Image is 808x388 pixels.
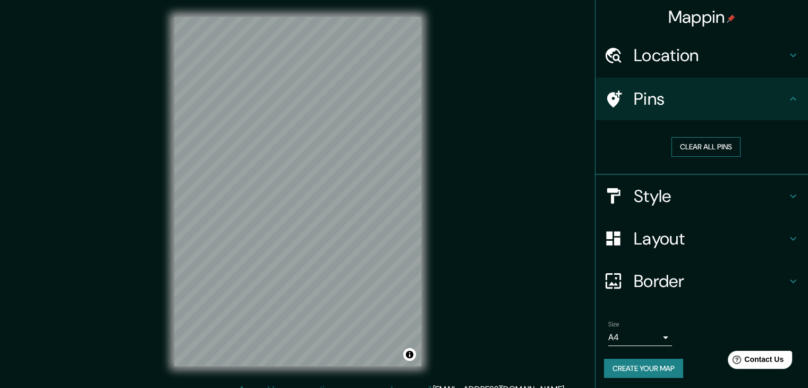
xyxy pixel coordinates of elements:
img: pin-icon.png [727,14,735,23]
div: Border [596,260,808,302]
div: Pins [596,78,808,120]
div: Style [596,175,808,217]
div: Location [596,34,808,77]
h4: Mappin [668,6,736,28]
iframe: Help widget launcher [713,347,796,376]
label: Size [608,319,619,328]
button: Clear all pins [671,137,741,157]
h4: Location [634,45,787,66]
canvas: Map [174,17,421,366]
h4: Pins [634,88,787,109]
h4: Border [634,271,787,292]
button: Toggle attribution [403,348,416,361]
button: Create your map [604,359,683,378]
div: Layout [596,217,808,260]
h4: Style [634,185,787,207]
div: A4 [608,329,672,346]
h4: Layout [634,228,787,249]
